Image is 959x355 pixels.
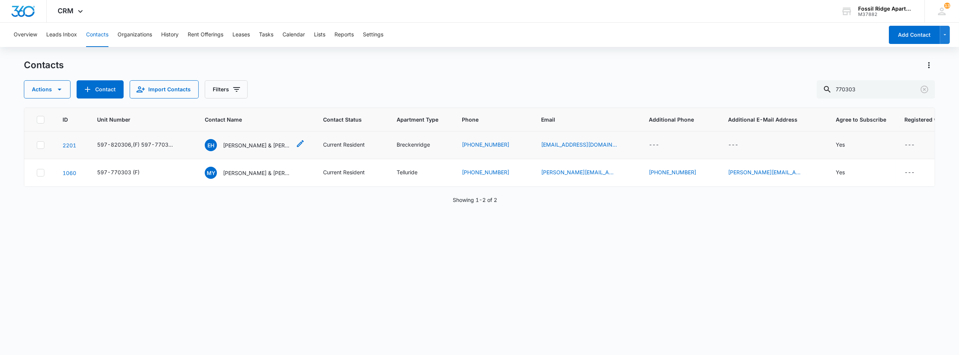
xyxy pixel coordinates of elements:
[649,168,696,176] a: [PHONE_NUMBER]
[397,168,418,176] div: Telluride
[541,141,617,149] a: [EMAIL_ADDRESS][DOMAIN_NAME]
[188,23,223,47] button: Rent Offerings
[205,139,305,151] div: Contact Name - Emma Hamilton & Riley Walske (F) - Select to Edit Field
[541,168,631,177] div: Email - yee.monica22405@gmail.com - Select to Edit Field
[161,23,179,47] button: History
[118,23,152,47] button: Organizations
[944,3,950,9] div: notifications count
[836,141,859,150] div: Agree to Subscribe - Yes - Select to Edit Field
[541,168,617,176] a: [PERSON_NAME][EMAIL_ADDRESS][DOMAIN_NAME]
[836,168,845,176] div: Yes
[453,196,497,204] p: Showing 1-2 of 2
[904,141,928,150] div: Registered with CommunityVIP - - Select to Edit Field
[836,168,859,177] div: Agree to Subscribe - Yes - Select to Edit Field
[314,23,325,47] button: Lists
[836,116,886,124] span: Agree to Subscribe
[397,168,431,177] div: Apartment Type - Telluride - Select to Edit Field
[77,80,124,99] button: Add Contact
[728,168,818,177] div: Additional E-Mail Address - dominic.hockel@gmail.com - Select to Edit Field
[97,168,140,176] div: 597-770303 (F)
[836,141,845,149] div: Yes
[649,141,659,150] div: ---
[323,116,367,124] span: Contact Status
[46,23,77,47] button: Leads Inbox
[904,168,928,177] div: Registered with CommunityVIP - - Select to Edit Field
[205,139,217,151] span: EH
[728,168,804,176] a: [PERSON_NAME][EMAIL_ADDRESS][PERSON_NAME][DOMAIN_NAME]
[205,116,294,124] span: Contact Name
[97,141,173,149] div: 597-820306,(F) 597-770303
[259,23,273,47] button: Tasks
[858,6,913,12] div: account name
[323,141,378,150] div: Contact Status - Current Resident - Select to Edit Field
[232,23,250,47] button: Leases
[904,168,915,177] div: ---
[649,168,710,177] div: Additional Phone - (925) 357-1874 - Select to Edit Field
[649,141,673,150] div: Additional Phone - - Select to Edit Field
[728,141,738,150] div: ---
[323,141,365,149] div: Current Resident
[918,83,931,95] button: Clear
[462,116,512,124] span: Phone
[923,59,935,71] button: Actions
[944,3,950,9] span: 13
[462,141,523,150] div: Phone - (608) 403-2420 - Select to Edit Field
[462,141,509,149] a: [PHONE_NUMBER]
[130,80,199,99] button: Import Contacts
[397,141,430,149] div: Breckenridge
[63,170,76,176] a: Navigate to contact details page for Monica Yee & Dominic Hockel
[397,141,444,150] div: Apartment Type - Breckenridge - Select to Edit Field
[817,80,935,99] input: Search Contacts
[728,116,818,124] span: Additional E-Mail Address
[63,142,76,149] a: Navigate to contact details page for Emma Hamilton & Riley Walske (F)
[24,59,64,71] h1: Contacts
[363,23,383,47] button: Settings
[541,116,620,124] span: Email
[24,80,71,99] button: Actions
[904,141,915,150] div: ---
[649,116,710,124] span: Additional Phone
[397,116,444,124] span: Apartment Type
[283,23,305,47] button: Calendar
[63,116,68,124] span: ID
[334,23,354,47] button: Reports
[58,7,74,15] span: CRM
[205,167,305,179] div: Contact Name - Monica Yee & Dominic Hockel - Select to Edit Field
[889,26,940,44] button: Add Contact
[97,116,187,124] span: Unit Number
[205,167,217,179] span: MY
[858,12,913,17] div: account id
[462,168,509,176] a: [PHONE_NUMBER]
[86,23,108,47] button: Contacts
[205,80,248,99] button: Filters
[323,168,378,177] div: Contact Status - Current Resident - Select to Edit Field
[462,168,523,177] div: Phone - (970) 818-1898 - Select to Edit Field
[541,141,631,150] div: Email - emmamarie19972001@gmail.com - Select to Edit Field
[223,169,291,177] p: [PERSON_NAME] & [PERSON_NAME]
[223,141,291,149] p: [PERSON_NAME] & [PERSON_NAME] (F)
[728,141,752,150] div: Additional E-Mail Address - - Select to Edit Field
[14,23,37,47] button: Overview
[97,168,153,177] div: Unit Number - 597-770303 (F) - Select to Edit Field
[323,168,365,176] div: Current Resident
[97,141,187,150] div: Unit Number - 597-820306,(F) 597-770303 - Select to Edit Field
